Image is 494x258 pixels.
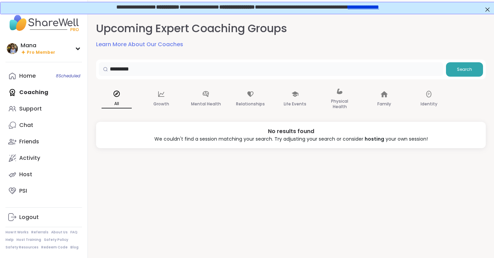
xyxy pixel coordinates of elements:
p: Life Events [284,100,306,108]
button: Search [446,62,483,77]
a: Redeem Code [41,245,68,250]
a: Safety Policy [44,237,68,242]
a: How It Works [5,230,28,235]
div: Support [19,105,42,113]
a: Host [5,166,82,183]
a: Home8Scheduled [5,68,82,84]
p: Identity [421,100,437,108]
a: Friends [5,133,82,150]
div: PSI [19,187,27,195]
a: Activity [5,150,82,166]
a: Logout [5,209,82,225]
a: hosting [365,136,384,142]
div: No results found [102,127,480,136]
p: Relationships [236,100,265,108]
div: Chat [19,121,33,129]
a: Support [5,101,82,117]
a: Referrals [31,230,48,235]
a: About Us [51,230,68,235]
h2: Upcoming Expert Coaching Groups [96,21,287,36]
a: PSI [5,183,82,199]
img: Mana [7,43,18,54]
p: Mental Health [191,100,221,108]
p: Family [377,100,391,108]
img: ShareWell Nav Logo [5,11,82,35]
a: Help [5,237,14,242]
p: Growth [153,100,169,108]
div: Friends [19,138,39,145]
a: Chat [5,117,82,133]
div: Home [19,72,36,80]
div: Logout [19,214,39,221]
div: Host [19,171,32,178]
p: Physical Health [325,97,355,111]
a: Blog [70,245,79,250]
span: Pro Member [27,50,55,55]
div: We couldn't find a session matching your search. Try adjusting your search or consider your own s... [102,136,480,143]
span: Search [457,66,472,73]
a: Learn More About Our Coaches [96,40,183,49]
div: Activity [19,154,40,162]
a: Safety Resources [5,245,38,250]
span: 8 Scheduled [56,73,80,79]
a: Host Training [16,237,41,242]
a: FAQ [70,230,78,235]
p: All [102,100,132,108]
div: Mana [21,42,55,49]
